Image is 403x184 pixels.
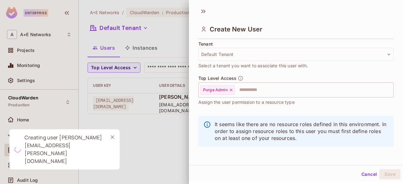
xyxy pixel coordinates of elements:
[200,85,235,95] div: Purge Admin
[215,121,389,142] p: It seems like there are no resource roles defined in this environment. In order to assign resourc...
[25,134,103,165] div: Creating user [PERSON_NAME][EMAIL_ADDRESS][PERSON_NAME][DOMAIN_NAME]
[198,76,236,81] span: Top Level Access
[390,89,391,90] button: Open
[198,99,295,106] span: Assign the user permission to a resource type
[379,169,400,179] button: Save
[210,25,262,33] span: Create New User
[198,42,213,47] span: Tenant
[198,48,394,61] button: Default Tenant
[203,87,228,92] span: Purge Admin
[108,132,117,142] button: Close
[198,62,308,69] span: Select a tenant you want to associate this user with.
[359,169,379,179] button: Cancel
